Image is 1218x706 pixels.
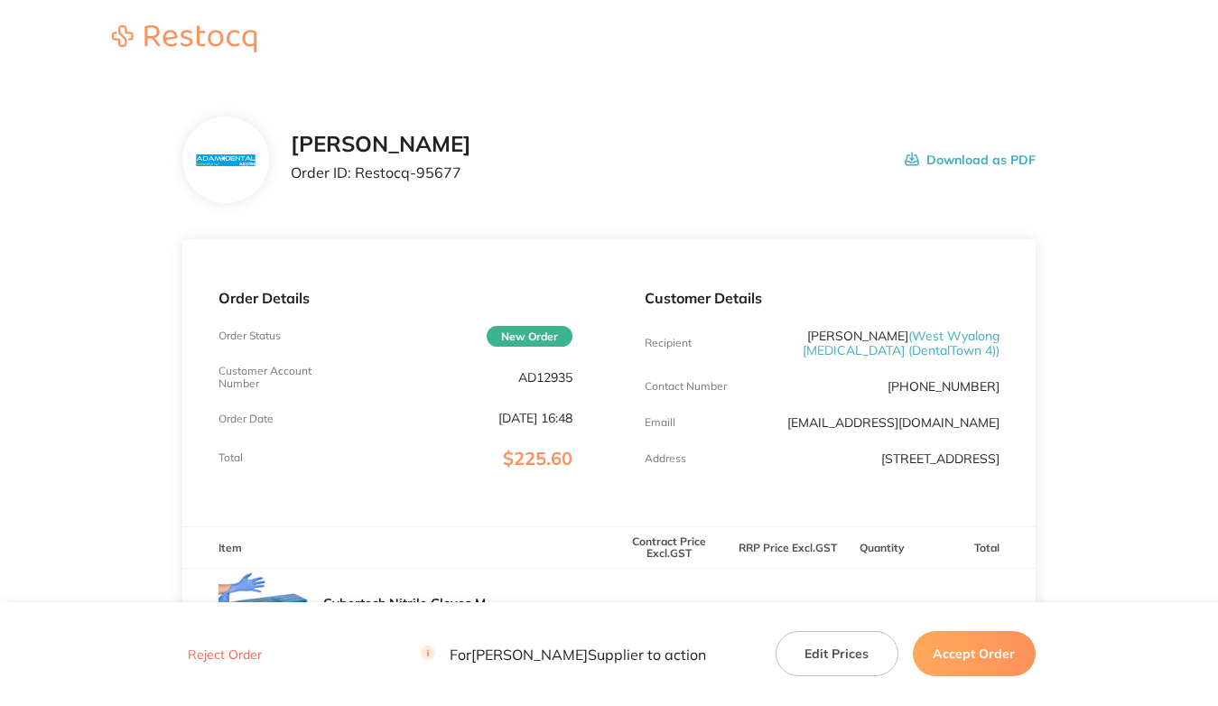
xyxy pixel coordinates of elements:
[487,326,572,347] span: New Order
[94,25,274,52] img: Restocq logo
[218,413,274,425] p: Order Date
[609,526,728,569] th: Contract Price Excl. GST
[197,154,256,166] img: N3hiYW42Mg
[905,132,1036,188] button: Download as PDF
[729,526,848,569] th: RRP Price Excl. GST
[421,646,706,663] p: For [PERSON_NAME] Supplier to action
[218,330,281,342] p: Order Status
[916,592,1034,636] p: $151.64
[323,595,486,611] a: Cybertech Nitrile Gloves M
[518,370,572,385] p: AD12935
[218,451,243,464] p: Total
[94,25,274,55] a: Restocq logo
[182,646,267,663] button: Reject Order
[888,379,1000,394] p: [PHONE_NUMBER]
[645,416,675,429] p: Emaill
[645,380,727,393] p: Contact Number
[503,447,572,469] span: $225.60
[498,411,572,425] p: [DATE] 16:48
[291,164,471,181] p: Order ID: Restocq- 95677
[881,451,1000,466] p: [STREET_ADDRESS]
[787,414,1000,431] a: [EMAIL_ADDRESS][DOMAIN_NAME]
[291,132,471,157] h2: [PERSON_NAME]
[218,569,309,659] img: bzhvYXI2ag
[848,526,916,569] th: Quantity
[776,631,898,676] button: Edit Prices
[645,452,686,465] p: Address
[182,526,609,569] th: Item
[916,526,1035,569] th: Total
[645,290,999,306] p: Customer Details
[645,337,692,349] p: Recipient
[913,631,1036,676] button: Accept Order
[763,329,999,358] p: [PERSON_NAME]
[218,365,337,390] p: Customer Account Number
[218,290,572,306] p: Order Details
[803,328,1000,358] span: ( West Wyalong [MEDICAL_DATA] (DentalTown 4) )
